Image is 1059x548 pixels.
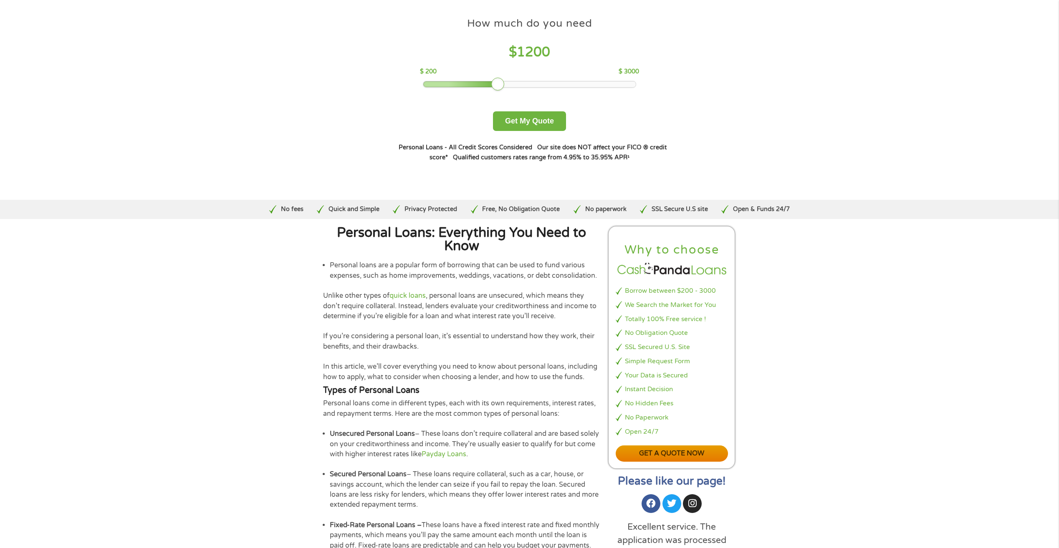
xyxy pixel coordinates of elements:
li: – These loans don’t require collateral and are based solely on your creditworthiness and income. ... [330,429,600,459]
h4: Types of Personal Loans [323,385,600,396]
h4: $ [420,44,639,61]
li: No Hidden Fees [616,399,728,408]
a: Payday Loans [422,450,466,458]
li: Your Data is Secured [616,371,728,380]
p: Free, No Obligation Quote [482,205,560,214]
li: Personal loans are a popular form of borrowing that can be used to fund various expenses, such as... [330,260,600,281]
li: Open 24/7 [616,427,728,437]
strong: Our site does NOT affect your FICO ® credit score* [430,144,667,161]
p: Privacy Protected [404,205,457,214]
p: Open & Funds 24/7 [733,205,790,214]
p: Personal loans come in different types, each with its own requirements, interest rates, and repay... [323,398,600,419]
li: Instant Decision [616,385,728,394]
p: If you’re considering a personal loan, it’s essential to understand how they work, their benefits... [323,331,600,352]
a: quick loans [389,292,426,300]
a: Get a quote now [616,445,728,462]
li: SSL Secured U.S. Site [616,342,728,352]
p: Unlike other types of , personal loans are unsecured, which means they don’t require collateral. ... [323,291,600,321]
strong: Secured Personal Loans [330,470,407,478]
p: In this article, we’ll cover everything you need to know about personal loans, including how to a... [323,362,600,382]
p: $ 3000 [619,67,639,76]
li: We Search the Market for You [616,300,728,310]
p: $ 200 [420,67,437,76]
h2: Please like our page!​ [608,476,736,487]
p: No paperwork [585,205,627,214]
li: Borrow between $200 - 3000 [616,286,728,296]
strong: Personal Loans - All Credit Scores Considered [399,144,532,151]
li: No Paperwork [616,413,728,422]
p: No fees [281,205,303,214]
strong: Qualified customers rates range from 4.95% to 35.95% APR¹ [453,154,629,161]
li: – These loans require collateral, such as a car, house, or savings account, which the lender can ... [330,469,600,510]
strong: Unsecured Personal Loans [330,430,415,438]
p: SSL Secure U.S site [652,205,708,214]
button: Get My Quote [493,111,566,131]
h4: How much do you need [467,17,592,30]
span: 1200 [517,44,550,60]
li: Simple Request Form [616,357,728,366]
li: No Obligation Quote [616,328,728,338]
h2: Why to choose [616,242,728,258]
strong: Fixed-Rate Personal Loans – [330,521,422,529]
h2: Personal Loans: Everything You Need to Know [323,226,600,253]
p: Quick and Simple [329,205,379,214]
li: Totally 100% Free service ! [616,314,728,324]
